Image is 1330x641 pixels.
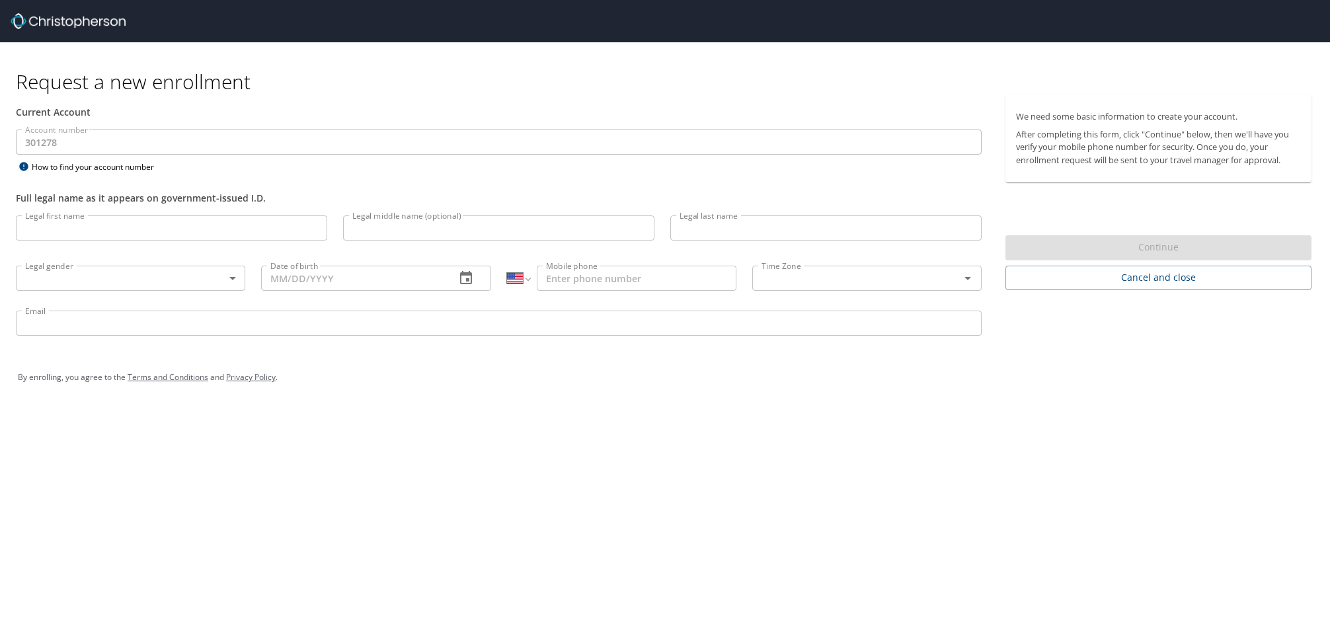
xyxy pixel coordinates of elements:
h1: Request a new enrollment [16,69,1322,94]
div: Full legal name as it appears on government-issued I.D. [16,191,982,205]
div: How to find your account number [16,159,181,175]
div: By enrolling, you agree to the and . [18,361,1312,394]
div: Current Account [16,105,982,119]
span: Cancel and close [1016,270,1301,286]
p: After completing this form, click "Continue" below, then we'll have you verify your mobile phone ... [1016,128,1301,167]
input: MM/DD/YYYY [261,266,444,291]
a: Privacy Policy [226,371,276,383]
input: Enter phone number [537,266,736,291]
p: We need some basic information to create your account. [1016,110,1301,123]
div: ​ [16,266,245,291]
img: cbt logo [11,13,126,29]
button: Open [958,269,977,287]
button: Cancel and close [1005,266,1311,290]
a: Terms and Conditions [128,371,208,383]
